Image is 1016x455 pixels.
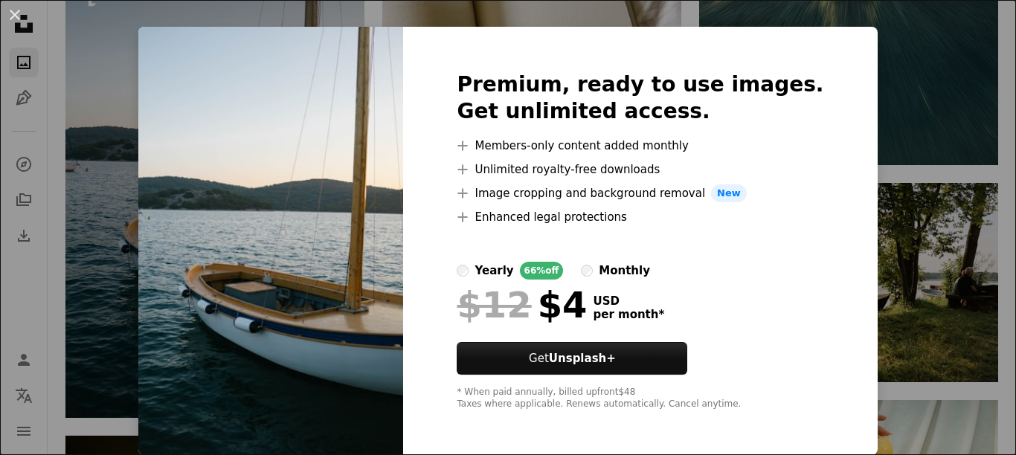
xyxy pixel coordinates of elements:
li: Members-only content added monthly [457,137,823,155]
li: Enhanced legal protections [457,208,823,226]
span: $12 [457,285,531,324]
span: USD [593,294,664,308]
input: yearly66%off [457,265,469,277]
strong: Unsplash+ [549,352,616,365]
input: monthly [581,265,593,277]
img: premium_photo-1756175546724-9b0b97799105 [138,27,403,455]
div: yearly [475,262,513,280]
li: Unlimited royalty-free downloads [457,161,823,178]
div: $4 [457,285,587,324]
span: per month * [593,308,664,321]
li: Image cropping and background removal [457,184,823,202]
div: monthly [599,262,650,280]
h2: Premium, ready to use images. Get unlimited access. [457,71,823,125]
button: GetUnsplash+ [457,342,687,375]
div: * When paid annually, billed upfront $48 Taxes where applicable. Renews automatically. Cancel any... [457,387,823,410]
div: 66% off [520,262,564,280]
span: New [711,184,747,202]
